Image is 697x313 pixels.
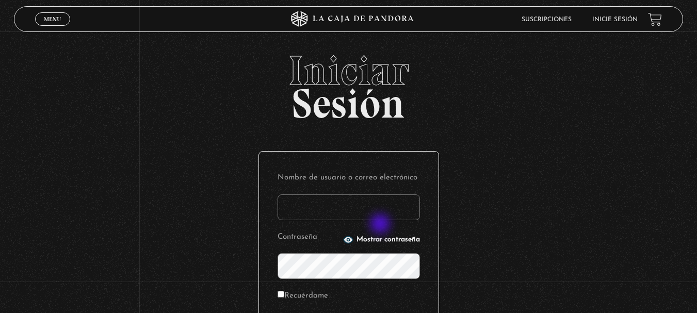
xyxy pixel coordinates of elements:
label: Recuérdame [278,288,328,304]
button: Mostrar contraseña [343,235,420,245]
span: Menu [44,16,61,22]
a: Inicie sesión [592,17,638,23]
span: Mostrar contraseña [356,236,420,243]
span: Iniciar [14,50,683,91]
h2: Sesión [14,50,683,116]
span: Cerrar [40,25,64,32]
input: Recuérdame [278,291,284,298]
a: Suscripciones [522,17,572,23]
label: Nombre de usuario o correo electrónico [278,170,420,186]
a: View your shopping cart [648,12,662,26]
label: Contraseña [278,229,340,245]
